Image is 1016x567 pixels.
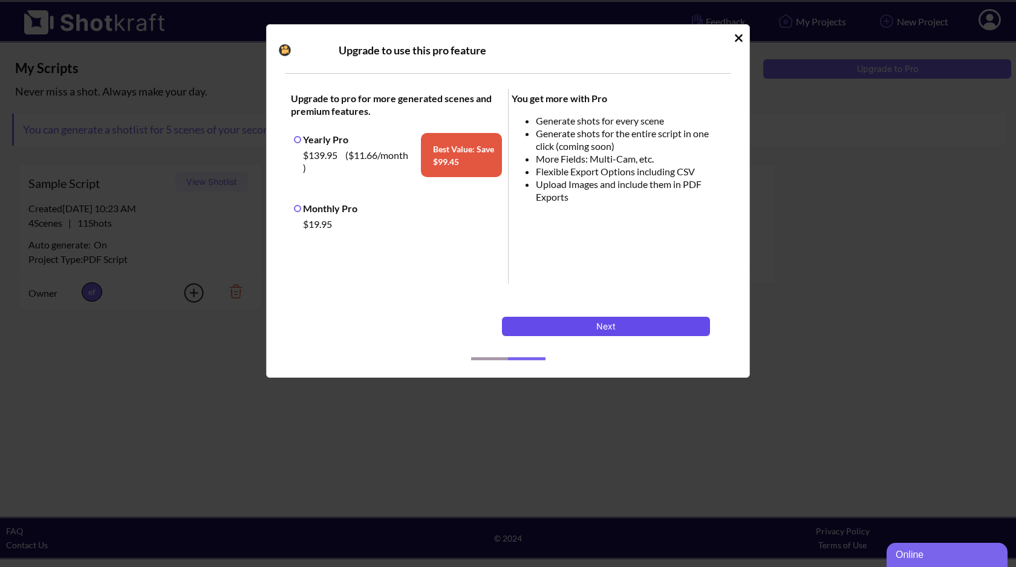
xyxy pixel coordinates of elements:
li: Generate shots for every scene [536,114,726,127]
li: Flexible Export Options including CSV [536,165,726,178]
li: More Fields: Multi-Cam, etc. [536,152,726,165]
div: $19.95 [300,215,502,233]
iframe: chat widget [887,540,1010,567]
label: Yearly Pro [294,134,348,145]
label: Monthly Pro [294,202,357,214]
div: Upgrade to use this pro feature [339,43,718,57]
div: Idle Modal [266,24,750,378]
button: Next [502,317,710,336]
li: Upload Images and include them in PDF Exports [536,178,726,203]
div: You get more with Pro [512,92,726,105]
div: Upgrade to pro for more generated scenes and premium features. [291,92,505,130]
span: Best Value: Save $ 99.45 [421,133,502,177]
div: $139.95 [300,146,415,177]
li: Generate shots for the entire script in one click (coming soon) [536,127,726,152]
span: ( $11.66 /month ) [303,149,408,173]
img: Camera Icon [276,41,294,59]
